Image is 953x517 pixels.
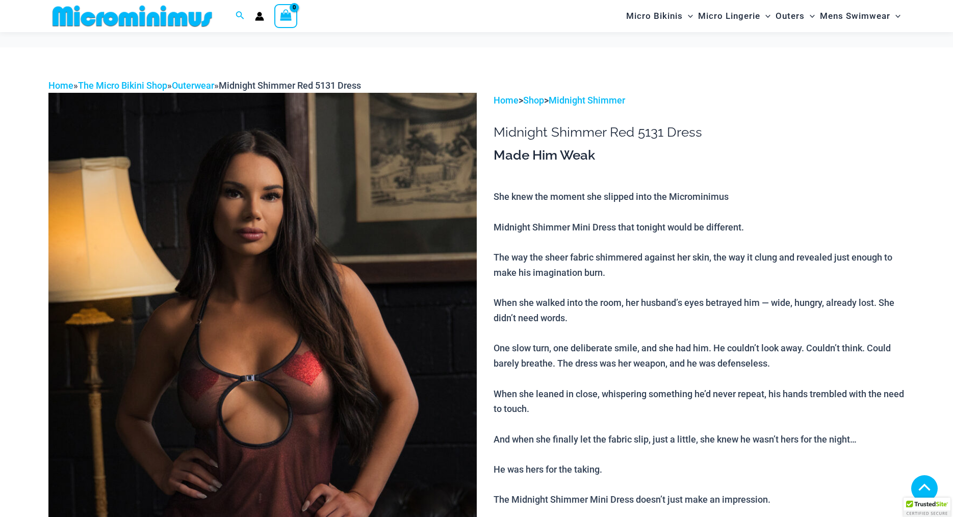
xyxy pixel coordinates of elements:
span: Menu Toggle [683,3,693,29]
span: Micro Lingerie [698,3,760,29]
a: Outerwear [172,80,214,91]
img: MM SHOP LOGO FLAT [48,5,216,28]
span: Outers [776,3,805,29]
a: The Micro Bikini Shop [78,80,167,91]
a: Account icon link [255,12,264,21]
a: Micro BikinisMenu ToggleMenu Toggle [624,3,696,29]
span: Micro Bikinis [626,3,683,29]
h3: Made Him Weak [494,147,905,164]
a: OutersMenu ToggleMenu Toggle [773,3,817,29]
a: Shop [523,95,544,106]
h1: Midnight Shimmer Red 5131 Dress [494,124,905,140]
span: Menu Toggle [760,3,770,29]
span: » » » [48,80,361,91]
a: View Shopping Cart, empty [274,4,298,28]
nav: Site Navigation [622,2,905,31]
div: TrustedSite Certified [904,498,950,517]
p: > > [494,93,905,108]
a: Midnight Shimmer [549,95,625,106]
a: Search icon link [236,10,245,22]
a: Home [48,80,73,91]
span: Mens Swimwear [820,3,890,29]
span: Menu Toggle [890,3,900,29]
span: Midnight Shimmer Red 5131 Dress [219,80,361,91]
span: Menu Toggle [805,3,815,29]
a: Mens SwimwearMenu ToggleMenu Toggle [817,3,903,29]
a: Micro LingerieMenu ToggleMenu Toggle [696,3,773,29]
a: Home [494,95,519,106]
